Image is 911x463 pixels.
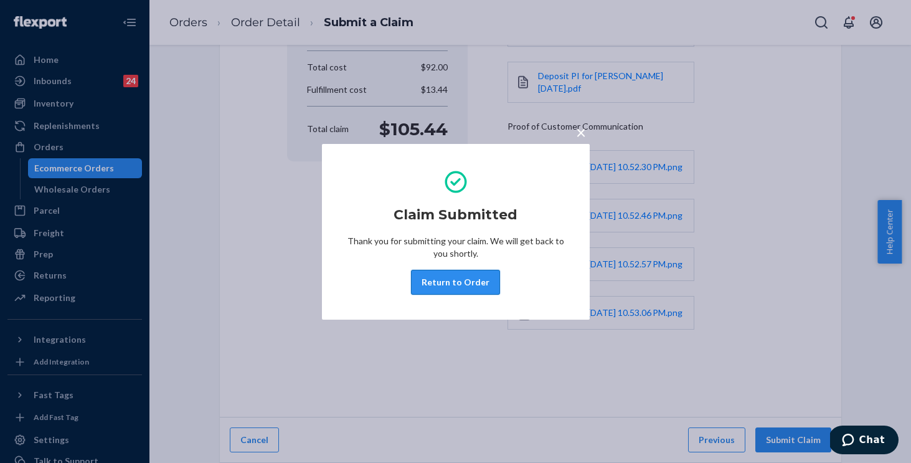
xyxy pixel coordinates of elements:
p: Thank you for submitting your claim. We will get back to you shortly. [347,235,565,260]
iframe: Opens a widget where you can chat to one of our agents [830,426,899,457]
button: Return to Order [411,270,500,295]
h2: Claim Submitted [394,205,517,225]
span: × [576,122,586,143]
